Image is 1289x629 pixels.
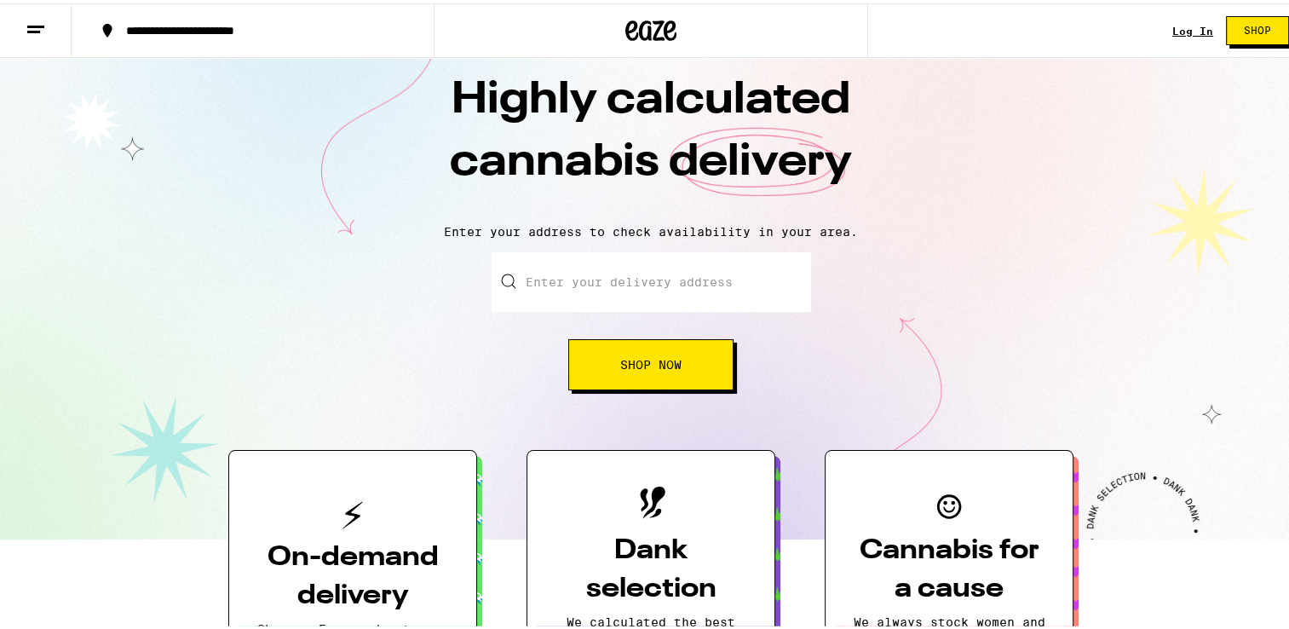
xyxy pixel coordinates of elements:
[1244,22,1271,32] span: Shop
[1226,13,1289,42] button: Shop
[1172,22,1213,33] a: Log In
[256,535,449,612] h3: On-demand delivery
[10,12,123,26] span: Hi. Need any help?
[353,66,949,208] h1: Highly calculated cannabis delivery
[568,336,734,387] button: Shop Now
[555,528,747,605] h3: Dank selection
[492,249,811,309] input: Enter your delivery address
[620,355,682,367] span: Shop Now
[853,528,1045,605] h3: Cannabis for a cause
[17,222,1285,235] p: Enter your address to check availability in your area.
